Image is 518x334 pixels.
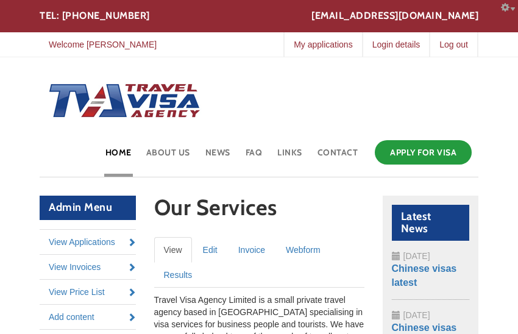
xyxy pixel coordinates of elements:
a: View Invoices [40,255,136,279]
a: Invoice [229,237,275,263]
a: Apply for Visa [375,140,472,165]
a: Chinese visas latest [392,263,457,288]
a: View Price List [40,280,136,304]
a: Add content [40,305,136,329]
span: [DATE] [403,251,430,261]
a: Log out [429,32,477,57]
h2: Admin Menu [40,196,136,220]
a: View Applications [40,230,136,254]
a: Home [104,137,133,177]
a: Results [154,262,202,288]
img: Home [40,71,202,132]
a: View [154,237,192,263]
a: Webform [276,237,330,263]
a: News [204,137,232,177]
a: Login details [362,32,430,57]
a: My applications [283,32,362,57]
h1: Our Services [154,196,364,226]
a: FAQ [244,137,264,177]
a: Contact [316,137,360,177]
a: Configure [498,1,515,12]
a: [EMAIL_ADDRESS][DOMAIN_NAME] [311,9,478,23]
a: Welcome [PERSON_NAME] [40,32,166,57]
div: TEL: [PHONE_NUMBER] [40,9,478,23]
a: Edit [193,237,227,263]
span: [DATE] [403,310,430,320]
h2: Latest News [392,205,470,241]
a: About Us [145,137,191,177]
a: Links [276,137,303,177]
